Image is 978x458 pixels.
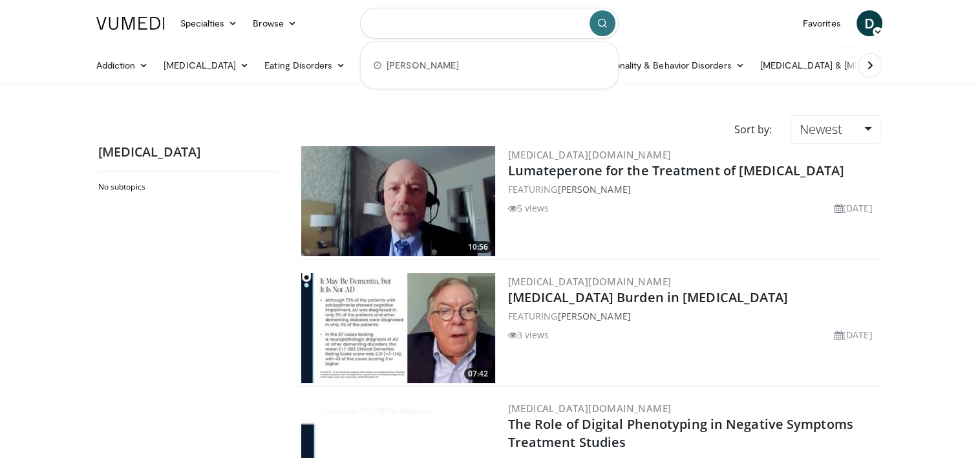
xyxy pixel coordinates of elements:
li: 3 views [508,328,549,342]
li: [DATE] [834,328,873,342]
a: [MEDICAL_DATA] [353,52,454,78]
a: The Role of Digital Phenotyping in Negative Symptoms Treatment Studies [508,415,853,451]
h2: No subtopics [98,182,276,192]
a: Eating Disorders [257,52,353,78]
img: VuMedi Logo [96,17,165,30]
div: FEATURING [508,309,878,323]
a: Browse [245,10,304,36]
img: 6c34b92e-f75f-42a7-8625-93f205b7c84d.300x170_q85_crop-smart_upscale.jpg [301,146,495,256]
a: Favorites [795,10,849,36]
span: [PERSON_NAME] [387,59,459,72]
a: Addiction [89,52,156,78]
h2: [MEDICAL_DATA] [98,144,279,160]
span: Newest [799,120,842,138]
a: Personality & Behavior Disorders [588,52,752,78]
li: [DATE] [834,201,873,215]
a: [MEDICAL_DATA][DOMAIN_NAME] [508,275,672,288]
div: Sort by: [724,115,781,144]
a: [MEDICAL_DATA] [156,52,257,78]
a: [MEDICAL_DATA] Burden in [MEDICAL_DATA] [508,289,789,306]
a: D [856,10,882,36]
a: Newest [791,115,880,144]
a: Specialties [173,10,246,36]
a: 07:42 [301,273,495,383]
input: Search topics, interventions [360,8,619,39]
li: 5 views [508,201,549,215]
a: Lumateperone for the Treatment of [MEDICAL_DATA] [508,162,845,179]
a: 10:56 [301,146,495,256]
a: [MEDICAL_DATA][DOMAIN_NAME] [508,402,672,415]
a: [MEDICAL_DATA] & [MEDICAL_DATA] [752,52,937,78]
a: [PERSON_NAME] [557,310,630,322]
a: [MEDICAL_DATA][DOMAIN_NAME] [508,148,672,161]
span: 07:42 [464,368,492,380]
a: [PERSON_NAME] [557,183,630,195]
img: b06c26fe-b7d3-4810-b704-e4e8ec990cb4.300x170_q85_crop-smart_upscale.jpg [301,273,495,383]
span: 10:56 [464,241,492,253]
div: FEATURING [508,182,878,196]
